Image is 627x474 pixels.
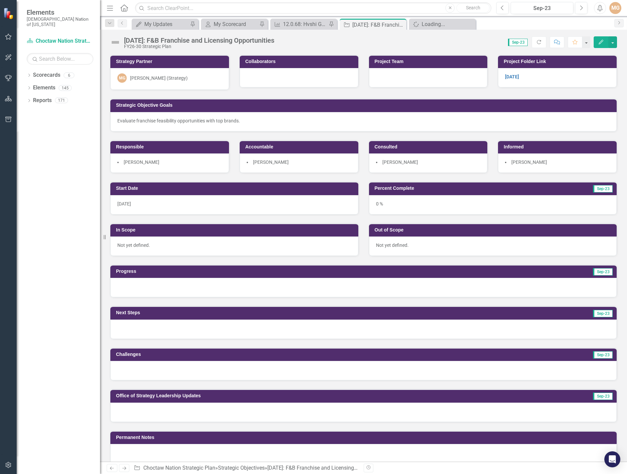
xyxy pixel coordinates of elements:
[218,465,265,471] a: Strategic Objectives
[504,144,613,149] h3: Informed
[411,20,474,28] a: Loading...
[124,37,274,44] div: [DATE]: F&B Franchise and Licensing Opportunities
[116,186,355,191] h3: Start Date
[352,21,405,29] div: [DATE]: F&B Franchise and Licensing Opportunities
[375,59,484,64] h3: Project Team
[466,5,480,10] span: Search
[134,464,358,472] div: » »
[116,269,364,274] h3: Progress
[3,8,15,19] img: ClearPoint Strategy
[214,20,258,28] div: My Scorecard
[116,144,226,149] h3: Responsible
[116,310,386,315] h3: Next Steps
[422,20,474,28] div: Loading...
[27,16,93,27] small: [DEMOGRAPHIC_DATA] Nation of [US_STATE]
[27,37,93,45] a: Choctaw Nation Strategic Plan
[245,144,355,149] h3: Accountable
[116,435,613,440] h3: Permanent Notes
[513,4,571,12] div: Sep-23
[511,159,547,165] span: [PERSON_NAME]
[593,185,613,192] span: Sep-23
[116,352,390,357] h3: Challenges
[245,59,355,64] h3: Collaborators
[116,227,355,232] h3: In Scope
[124,44,274,49] div: FY26-30 Strategic Plan
[116,103,613,108] h3: Strategic Objective Goals
[593,310,613,317] span: Sep-23
[33,84,55,92] a: Elements
[504,59,613,64] h3: Project Folder Link
[117,242,351,249] p: Not yet defined.
[124,159,159,165] span: [PERSON_NAME]
[375,227,614,232] h3: Out of Scope
[508,39,528,46] span: Sep-23
[33,97,52,104] a: Reports
[117,117,610,124] div: Evaluate franchise feasibility opportunities with top brands.
[456,3,490,13] button: Search
[253,159,289,165] span: [PERSON_NAME]
[116,393,517,398] h3: Office of Strategy Leadership Updates
[33,71,60,79] a: Scorecards
[604,451,620,467] div: Open Intercom Messenger
[283,20,327,28] div: 12.0.68: Hvshi Gift Shop Inventory KPIs
[375,186,533,191] h3: Percent Complete
[110,37,121,48] img: Not Defined
[382,159,418,165] span: [PERSON_NAME]
[375,144,484,149] h3: Consulted
[267,465,387,471] div: [DATE]: F&B Franchise and Licensing Opportunities
[64,72,74,78] div: 6
[117,201,131,206] span: [DATE]
[593,268,613,276] span: Sep-23
[133,20,188,28] a: My Updates
[143,465,215,471] a: Choctaw Nation Strategic Plan
[59,85,72,91] div: 145
[130,75,188,81] div: [PERSON_NAME] (Strategy)
[593,351,613,359] span: Sep-23
[55,98,68,103] div: 171
[593,393,613,400] span: Sep-23
[144,20,188,28] div: My Updates
[272,20,327,28] a: 12.0.68: Hvshi Gift Shop Inventory KPIs
[609,2,621,14] button: MG
[116,59,226,64] h3: Strategy Partner
[27,8,93,16] span: Elements
[117,73,127,83] div: MG
[27,53,93,65] input: Search Below...
[369,195,617,214] div: 0 %
[135,2,491,14] input: Search ClearPoint...
[511,2,573,14] button: Sep-23
[203,20,258,28] a: My Scorecard
[376,242,610,249] p: Not yet defined.
[505,74,519,79] a: [DATE]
